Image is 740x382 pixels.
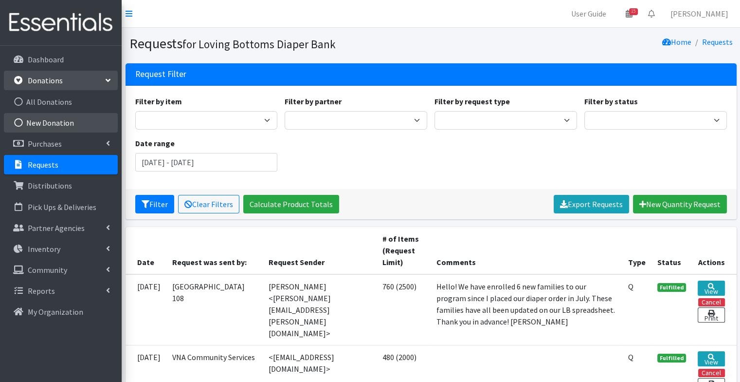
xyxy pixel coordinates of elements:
a: Partner Agencies [4,218,118,238]
th: Comments [431,227,622,274]
th: Status [651,227,692,274]
input: January 1, 2011 - December 31, 2011 [135,153,278,172]
a: Home [662,37,691,47]
label: Date range [135,137,175,149]
button: Cancel [698,369,725,377]
th: Request was sent by: [166,227,263,274]
small: for Loving Bottoms Diaper Bank [182,37,336,51]
p: Distributions [28,181,72,191]
a: [PERSON_NAME] [663,4,736,23]
a: View [698,351,724,366]
a: My Organization [4,302,118,322]
a: Requests [4,155,118,174]
a: View [698,281,724,296]
label: Filter by partner [285,95,342,107]
p: Partner Agencies [28,223,85,233]
th: # of Items (Request Limit) [377,227,430,274]
label: Filter by status [584,95,638,107]
th: Request Sender [263,227,377,274]
a: Pick Ups & Deliveries [4,197,118,217]
a: Requests [702,37,733,47]
td: [GEOGRAPHIC_DATA] 108 [166,274,263,345]
th: Date [126,227,166,274]
a: Export Requests [554,195,629,213]
button: Filter [135,195,174,213]
a: User Guide [563,4,614,23]
a: Purchases [4,134,118,153]
label: Filter by request type [434,95,510,107]
a: Clear Filters [178,195,239,213]
a: New Quantity Request [633,195,727,213]
th: Type [622,227,651,274]
a: Community [4,260,118,280]
a: Inventory [4,239,118,259]
p: Pick Ups & Deliveries [28,202,96,212]
a: 15 [618,4,640,23]
a: Print [698,307,724,323]
abbr: Quantity [628,282,633,291]
span: Fulfilled [657,283,686,292]
a: Reports [4,281,118,301]
p: Donations [28,76,63,85]
td: [PERSON_NAME] <[PERSON_NAME][EMAIL_ADDRESS][PERSON_NAME][DOMAIN_NAME]> [263,274,377,345]
td: [DATE] [126,274,166,345]
button: Cancel [698,298,725,306]
p: Community [28,265,67,275]
p: Inventory [28,244,60,254]
p: Dashboard [28,55,64,64]
h1: Requests [129,35,428,52]
label: Filter by item [135,95,182,107]
td: Hello! We have enrolled 6 new families to our program since I placed our diaper order in July. Th... [431,274,622,345]
a: Calculate Product Totals [243,195,339,213]
span: 15 [629,8,638,15]
td: 760 (2500) [377,274,430,345]
th: Actions [692,227,736,274]
p: My Organization [28,307,83,317]
span: Fulfilled [657,354,686,363]
a: All Donations [4,92,118,112]
abbr: Quantity [628,352,633,362]
p: Requests [28,160,58,170]
img: HumanEssentials [4,6,118,39]
p: Purchases [28,139,62,149]
p: Reports [28,286,55,296]
h3: Request Filter [135,69,186,79]
a: Donations [4,71,118,90]
a: Dashboard [4,50,118,69]
a: New Donation [4,113,118,133]
a: Distributions [4,176,118,195]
